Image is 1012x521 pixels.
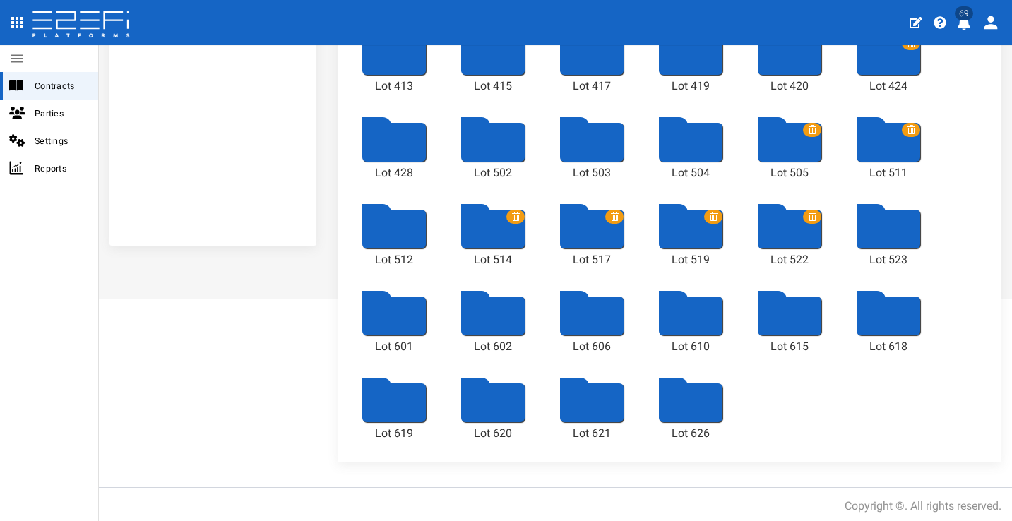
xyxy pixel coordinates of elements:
span: Reports [35,160,87,176]
div: Lot 519 [655,252,726,268]
div: Lot 606 [556,339,627,355]
div: Lot 511 [853,165,924,181]
div: Lot 602 [458,339,528,355]
div: Lot 415 [458,78,528,95]
div: Lot 620 [458,426,528,442]
div: Copyright ©. All rights reserved. [845,498,1001,515]
div: Lot 424 [853,78,924,95]
div: Lot 601 [359,339,429,355]
span: Parties [35,105,87,121]
div: Lot 610 [655,339,726,355]
div: Lot 503 [556,165,627,181]
div: Lot 420 [754,78,825,95]
span: Contracts [35,78,87,94]
div: Lot 504 [655,165,726,181]
div: Lot 417 [556,78,627,95]
div: Lot 517 [556,252,627,268]
div: Lot 621 [556,426,627,442]
div: Lot 615 [754,339,825,355]
div: Lot 522 [754,252,825,268]
div: Lot 514 [458,252,528,268]
div: Lot 619 [359,426,429,442]
div: Lot 419 [655,78,726,95]
div: Lot 413 [359,78,429,95]
div: Lot 505 [754,165,825,181]
span: Settings [35,133,87,149]
div: Lot 428 [359,165,429,181]
div: Lot 618 [853,339,924,355]
div: Lot 502 [458,165,528,181]
div: Lot 523 [853,252,924,268]
div: Lot 512 [359,252,429,268]
div: Lot 626 [655,426,726,442]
